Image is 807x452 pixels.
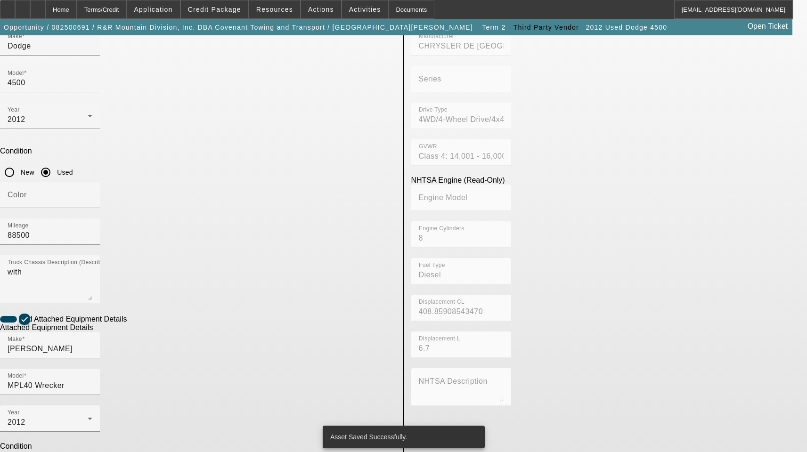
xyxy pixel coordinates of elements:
[249,0,300,18] button: Resources
[8,336,22,342] mat-label: Make
[4,24,473,31] span: Opportunity / 082500691 / R&R Mountain Division, Inc. DBA Covenant Towing and Transport / [GEOGRA...
[583,19,669,36] button: 2012 Used Dodge 4500
[419,194,468,202] mat-label: Engine Model
[419,33,454,40] mat-label: Manufacturer
[8,259,167,266] mat-label: Truck Chassis Description (Describe the truck chassis only)
[586,24,667,31] span: 2012 Used Dodge 4500
[479,19,509,36] button: Term 2
[419,144,437,150] mat-label: GVWR
[8,418,25,426] span: 2012
[323,426,481,448] div: Asset Saved Successfully.
[744,18,791,34] a: Open Ticket
[19,168,34,177] label: New
[8,107,20,113] mat-label: Year
[8,373,24,379] mat-label: Model
[419,377,488,385] mat-label: NHTSA Description
[419,107,448,113] mat-label: Drive Type
[127,0,179,18] button: Application
[511,19,581,36] button: Third Party Vendor
[419,262,445,268] mat-label: Fuel Type
[8,410,20,416] mat-label: Year
[17,315,127,323] label: Add Attached Equipment Details
[349,6,381,13] span: Activities
[419,336,460,342] mat-label: Displacement L
[482,24,505,31] span: Term 2
[8,115,25,123] span: 2012
[188,6,241,13] span: Credit Package
[8,70,24,76] mat-label: Model
[419,299,465,305] mat-label: Displacement CL
[181,0,248,18] button: Credit Package
[8,223,29,229] mat-label: Mileage
[256,6,293,13] span: Resources
[419,75,441,83] mat-label: Series
[8,191,27,199] mat-label: Color
[419,226,465,232] mat-label: Engine Cylinders
[55,168,73,177] label: Used
[8,33,22,40] mat-label: Make
[301,0,341,18] button: Actions
[134,6,172,13] span: Application
[514,24,579,31] span: Third Party Vendor
[308,6,334,13] span: Actions
[342,0,388,18] button: Activities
